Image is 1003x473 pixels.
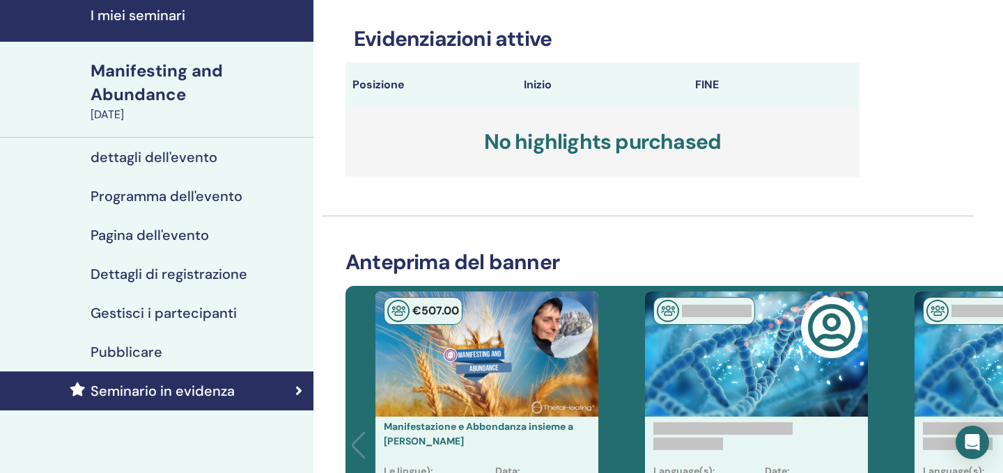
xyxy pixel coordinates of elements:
[807,303,856,352] img: user-circle-regular.svg
[956,426,989,459] div: Open Intercom Messenger
[91,188,242,205] h4: Programma dell'evento
[82,59,313,123] a: Manifesting and Abundance[DATE]
[91,344,162,360] h4: Pubblicare
[345,63,517,107] th: Posizione
[531,297,593,358] img: default.jpg
[345,107,860,177] h3: No highlights purchased
[384,420,573,447] a: Manifestazione e Abbondanza insieme a [PERSON_NAME]
[91,266,247,282] h4: Dettagli di registrazione
[412,303,459,318] span: € 507 .00
[387,300,410,322] img: In-Person Seminar
[688,63,860,107] th: FINE
[91,149,217,166] h4: dettagli dell'evento
[657,300,679,322] img: In-Person Seminar
[91,305,237,321] h4: Gestisci i partecipanti
[91,106,305,123] div: [DATE]
[517,63,688,107] th: Inizio
[91,383,235,399] h4: Seminario in evidenza
[926,300,949,322] img: In-Person Seminar
[91,7,305,24] h4: I miei seminari
[91,227,209,243] h4: Pagina dell'evento
[91,59,305,106] div: Manifesting and Abundance
[345,26,860,51] h3: Evidenziazioni attive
